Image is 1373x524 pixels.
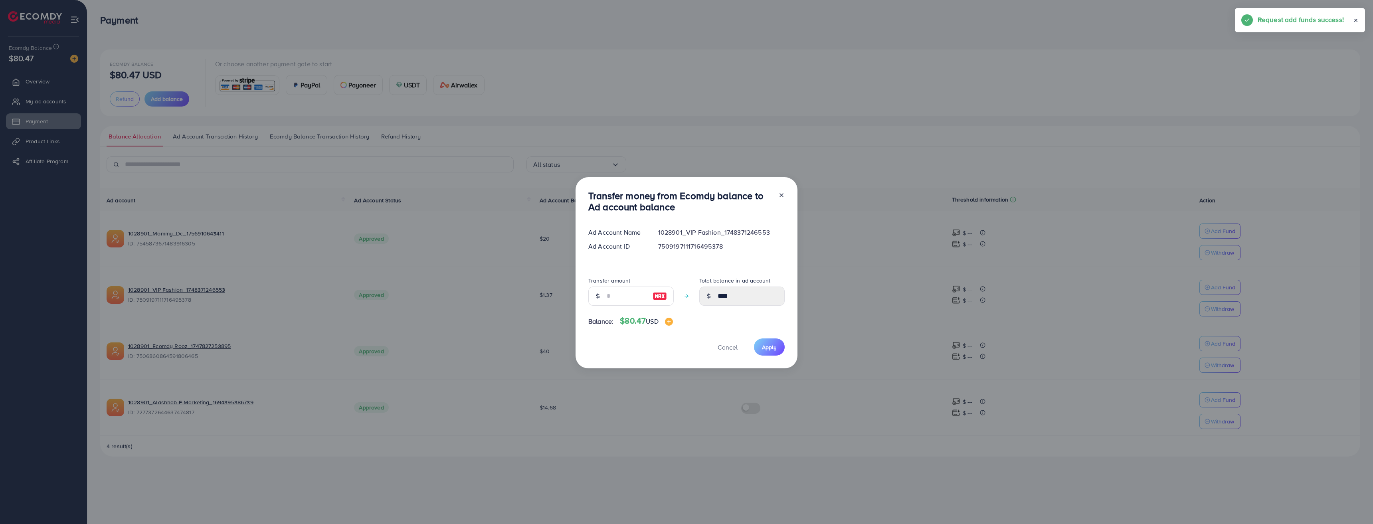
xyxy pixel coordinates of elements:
[620,316,673,326] h4: $80.47
[588,317,613,326] span: Balance:
[582,228,652,237] div: Ad Account Name
[1258,14,1344,25] h5: Request add funds success!
[708,338,748,356] button: Cancel
[588,277,630,285] label: Transfer amount
[582,242,652,251] div: Ad Account ID
[653,291,667,301] img: image
[588,190,772,213] h3: Transfer money from Ecomdy balance to Ad account balance
[646,317,658,326] span: USD
[754,338,785,356] button: Apply
[652,228,791,237] div: 1028901_VIP Fashion_1748371246553
[762,343,777,351] span: Apply
[1339,488,1367,518] iframe: Chat
[665,318,673,326] img: image
[718,343,738,352] span: Cancel
[699,277,770,285] label: Total balance in ad account
[652,242,791,251] div: 7509197111716495378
